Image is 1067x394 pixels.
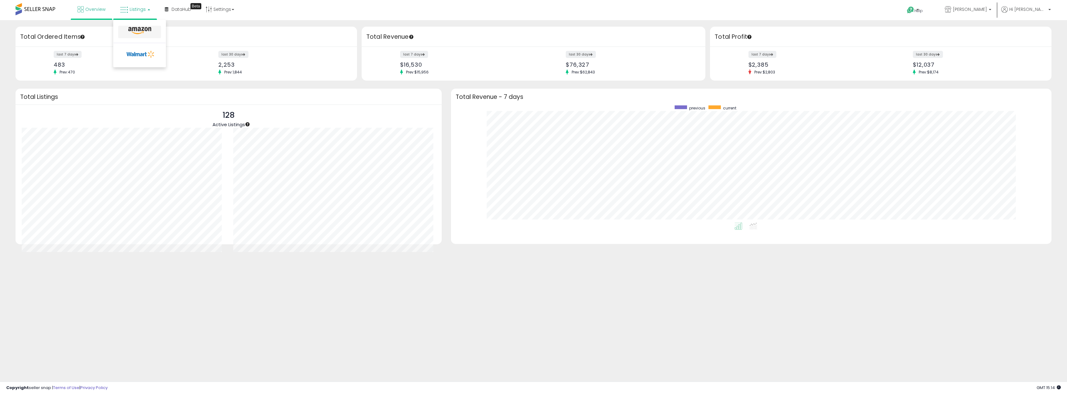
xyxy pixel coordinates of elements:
[747,34,752,40] div: Tooltip anchor
[54,51,82,58] label: last 7 days
[366,33,701,41] h3: Total Revenue
[715,33,1047,41] h3: Total Profit
[907,6,914,14] i: Get Help
[748,61,876,68] div: $2,385
[748,51,776,58] label: last 7 days
[408,34,414,40] div: Tooltip anchor
[902,2,935,20] a: Help
[913,51,943,58] label: last 30 days
[456,95,1047,99] h3: Total Revenue - 7 days
[953,6,987,12] span: [PERSON_NAME]
[566,51,596,58] label: last 30 days
[190,3,201,9] div: Tooltip anchor
[212,121,245,128] span: Active Listings
[1009,6,1047,12] span: Hi [PERSON_NAME]
[566,61,694,68] div: $76,327
[20,95,437,99] h3: Total Listings
[569,69,598,75] span: Prev: $62,843
[20,33,352,41] h3: Total Ordered Items
[172,6,191,12] span: DataHub
[245,122,250,127] div: Tooltip anchor
[689,105,705,111] span: previous
[54,61,181,68] div: 483
[218,51,248,58] label: last 30 days
[85,6,105,12] span: Overview
[400,51,428,58] label: last 7 days
[403,69,432,75] span: Prev: $15,956
[80,34,85,40] div: Tooltip anchor
[56,69,78,75] span: Prev: 470
[212,109,245,121] p: 128
[916,69,942,75] span: Prev: $8,174
[400,61,529,68] div: $16,530
[913,61,1041,68] div: $12,037
[130,6,146,12] span: Listings
[221,69,245,75] span: Prev: 1,844
[914,8,923,13] span: Help
[1001,6,1051,20] a: Hi [PERSON_NAME]
[751,69,778,75] span: Prev: $2,803
[723,105,736,111] span: current
[218,61,346,68] div: 2,253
